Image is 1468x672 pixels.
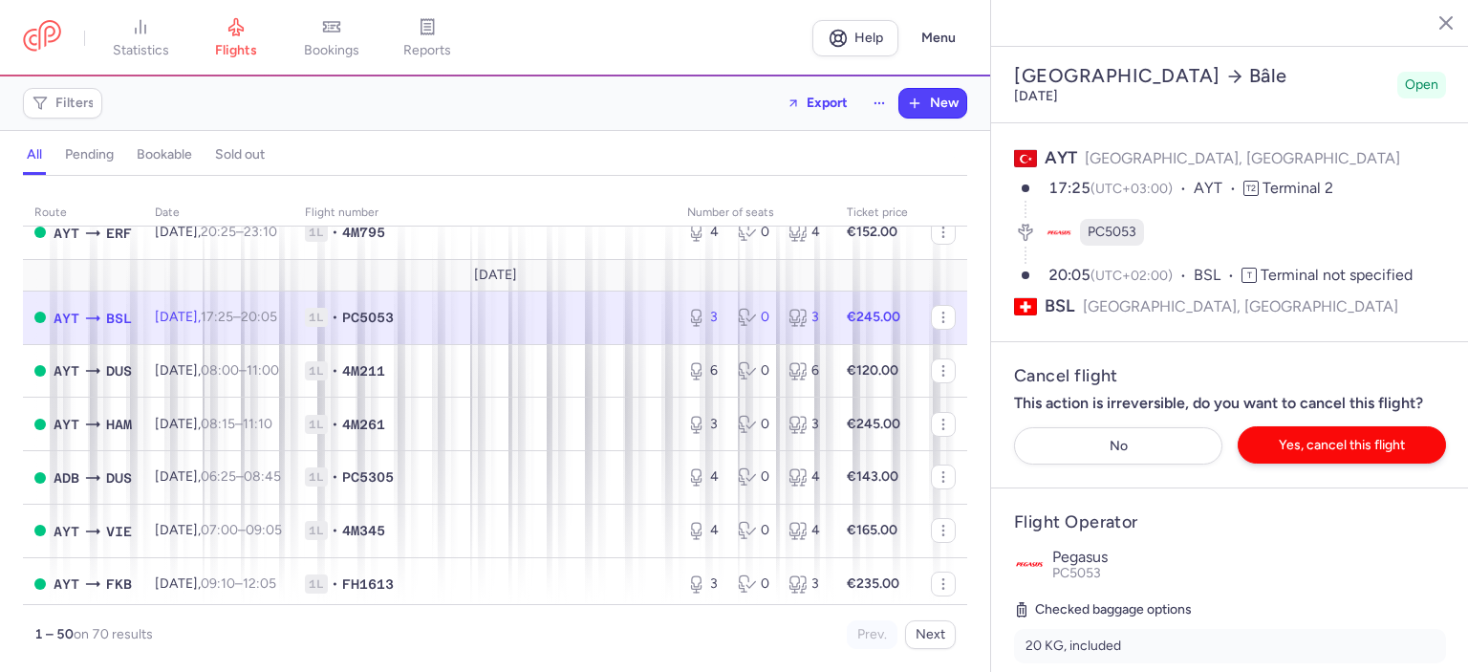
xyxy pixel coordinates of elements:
img: Pegasus logo [1014,549,1045,579]
span: FH1613 [342,574,394,594]
time: 07:00 [201,522,238,538]
span: Open [1405,76,1438,95]
span: 1L [305,521,328,540]
span: Export [807,96,848,110]
span: – [201,575,276,592]
span: • [332,361,338,380]
span: AYT [54,223,79,244]
strong: €245.00 [847,309,900,325]
span: 4M211 [342,361,385,380]
span: • [332,308,338,327]
time: 20:05 [241,309,277,325]
figure: PC airline logo [1046,219,1072,246]
button: Filters [24,89,101,118]
time: 17:25 [1048,179,1090,197]
span: Filters [55,96,95,111]
div: 0 [738,467,773,487]
span: 1L [305,574,328,594]
span: Terminal 2 [1263,179,1333,197]
span: – [201,522,282,538]
strong: This action is irreversible, do you want to cancel this flight? [1014,394,1423,412]
strong: €143.00 [847,468,898,485]
time: 17:25 [201,309,233,325]
h2: [GEOGRAPHIC_DATA] Bâle [1014,64,1390,88]
time: 08:00 [201,362,239,379]
span: T2 [1243,181,1259,196]
span: 1L [305,467,328,487]
strong: €235.00 [847,575,899,592]
time: 23:10 [244,224,277,240]
h4: all [27,146,42,163]
div: 0 [738,308,773,327]
span: [DATE], [155,224,277,240]
button: Menu [910,20,967,56]
time: [DATE] [1014,88,1058,104]
span: 4M345 [342,521,385,540]
button: Export [774,88,860,119]
th: Ticket price [835,199,919,228]
h4: pending [65,146,114,163]
div: 4 [788,467,824,487]
span: PC5305 [342,467,394,487]
span: BSL [1045,294,1075,318]
span: • [332,467,338,487]
span: – [201,468,281,485]
div: 3 [788,574,824,594]
time: 08:45 [244,468,281,485]
div: 0 [738,361,773,380]
span: PC5053 [342,308,394,327]
span: 1L [305,361,328,380]
div: 3 [687,415,723,434]
div: 4 [788,521,824,540]
h5: Cancel flight [1014,365,1446,387]
span: – [201,416,272,432]
h4: bookable [137,146,192,163]
button: Next [905,620,956,649]
span: Karlsruhe/Baden-Baden, Karlsruhe, Germany [106,574,132,595]
span: [GEOGRAPHIC_DATA], [GEOGRAPHIC_DATA] [1083,294,1398,318]
time: 20:05 [1048,266,1090,284]
span: Vienna International, Vienna, Austria [106,521,132,542]
div: 4 [687,223,723,242]
time: 12:05 [243,575,276,592]
span: [DATE], [155,309,277,325]
strong: €152.00 [847,224,897,240]
button: No [1014,427,1222,465]
time: 09:10 [201,575,235,592]
a: bookings [284,17,379,59]
span: AYT [54,414,79,435]
span: 4M795 [342,223,385,242]
h5: Checked baggage options [1014,598,1446,621]
span: • [332,574,338,594]
span: on 70 results [74,626,153,642]
span: statistics [113,42,169,59]
h4: sold out [215,146,265,163]
a: reports [379,17,475,59]
span: AYT [54,574,79,595]
span: No [1110,439,1128,453]
span: Düsseldorf International Airport, Düsseldorf, Germany [106,360,132,381]
time: 11:00 [247,362,279,379]
span: • [332,415,338,434]
span: [DATE], [155,362,279,379]
button: New [899,89,966,118]
div: 6 [788,361,824,380]
button: Yes, cancel this flight [1238,426,1446,464]
span: AYT [54,521,79,542]
span: – [201,362,279,379]
h4: Flight Operator [1014,511,1446,533]
div: 4 [687,521,723,540]
span: AYT [54,360,79,381]
th: Flight number [293,199,676,228]
span: [DATE], [155,522,282,538]
span: Help [854,31,883,45]
span: Düsseldorf International Airport, Düsseldorf, Germany [106,467,132,488]
div: 3 [687,308,723,327]
div: 3 [687,574,723,594]
span: Yes, cancel this flight [1279,438,1405,452]
span: Adnan Menderes Airport, İzmir, Turkey [54,467,79,488]
div: 4 [687,467,723,487]
strong: €120.00 [847,362,898,379]
div: 0 [738,415,773,434]
div: 6 [687,361,723,380]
